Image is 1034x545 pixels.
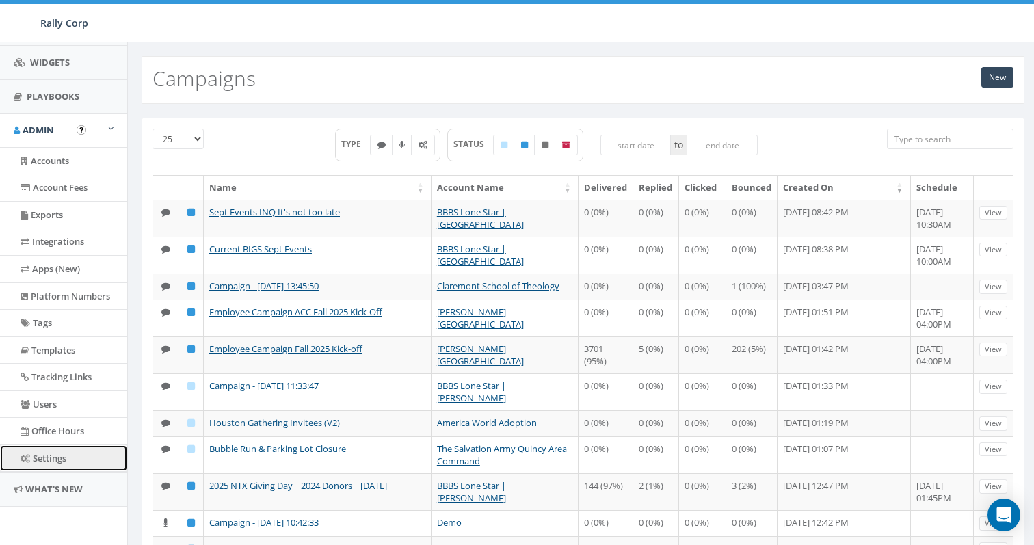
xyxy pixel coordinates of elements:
td: [DATE] 01:51 PM [778,300,911,336]
label: Ringless Voice Mail [392,135,412,155]
i: Published [187,481,195,490]
input: Type to search [887,129,1013,149]
th: Schedule [911,176,974,200]
a: Employee Campaign ACC Fall 2025 Kick-Off [209,306,382,318]
label: Unpublished [534,135,556,155]
span: Widgets [30,56,70,68]
td: 0 (0%) [579,200,633,237]
th: Clicked [679,176,726,200]
a: View [979,243,1007,257]
a: The Salvation Army Quincy Area Command [437,442,567,468]
a: Bubble Run & Parking Lot Closure [209,442,346,455]
a: View [979,416,1007,431]
i: Text SMS [161,481,170,490]
td: 2 (1%) [633,473,678,510]
a: View [979,280,1007,294]
td: 3 (2%) [726,473,778,510]
a: View [979,343,1007,357]
label: Published [514,135,535,155]
i: Text SMS [161,418,170,427]
i: Text SMS [161,382,170,390]
span: Admin [23,124,54,136]
td: 0 (0%) [633,436,678,473]
td: 0 (0%) [726,510,778,536]
td: [DATE] 12:42 PM [778,510,911,536]
a: BBBS Lone Star | [GEOGRAPHIC_DATA] [437,243,524,268]
label: Archived [555,135,578,155]
i: Text SMS [161,282,170,291]
i: Published [187,345,195,354]
input: end date [687,135,758,155]
i: Draft [187,418,195,427]
a: View [979,442,1007,457]
td: [DATE] 10:00AM [911,237,974,274]
i: Ringless Voice Mail [163,518,168,527]
td: 144 (97%) [579,473,633,510]
td: 3701 (95%) [579,336,633,373]
a: Employee Campaign Fall 2025 Kick-off [209,343,362,355]
a: Sept Events INQ It's not too late [209,206,340,218]
td: 0 (0%) [633,410,678,436]
td: 0 (0%) [633,200,678,237]
i: Published [187,308,195,317]
a: Campaign - [DATE] 10:42:33 [209,516,319,529]
label: Automated Message [411,135,435,155]
td: [DATE] 01:07 PM [778,436,911,473]
td: [DATE] 04:00PM [911,300,974,336]
a: Houston Gathering Invitees (V2) [209,416,340,429]
i: Text SMS [161,308,170,317]
td: 0 (0%) [633,373,678,410]
th: Account Name: activate to sort column ascending [432,176,579,200]
a: BBBS Lone Star | [GEOGRAPHIC_DATA] [437,206,524,231]
td: 0 (0%) [633,274,678,300]
td: [DATE] 08:38 PM [778,237,911,274]
td: 202 (5%) [726,336,778,373]
i: Published [187,518,195,527]
td: 0 (0%) [726,373,778,410]
td: 0 (0%) [726,200,778,237]
a: View [979,380,1007,394]
i: Published [187,282,195,291]
i: Ringless Voice Mail [399,141,405,149]
i: Text SMS [161,208,170,217]
td: [DATE] 01:33 PM [778,373,911,410]
a: Campaign - [DATE] 13:45:50 [209,280,319,292]
a: View [979,479,1007,494]
td: 0 (0%) [579,373,633,410]
td: 0 (0%) [579,300,633,336]
td: 0 (0%) [579,237,633,274]
a: [PERSON_NAME][GEOGRAPHIC_DATA] [437,306,524,331]
td: 0 (0%) [679,237,726,274]
i: Draft [187,444,195,453]
a: BBBS Lone Star | [PERSON_NAME] [437,380,506,405]
a: View [979,516,1007,531]
td: 0 (0%) [679,410,726,436]
th: Name: activate to sort column ascending [204,176,432,200]
input: start date [600,135,672,155]
i: Unpublished [542,141,548,149]
label: Text SMS [370,135,393,155]
i: Published [187,208,195,217]
td: 0 (0%) [679,473,726,510]
span: Playbooks [27,90,79,103]
i: Published [187,245,195,254]
a: New [981,67,1013,88]
a: Current BIGS Sept Events [209,243,312,255]
a: View [979,306,1007,320]
td: 0 (0%) [579,436,633,473]
span: Rally Corp [40,16,88,29]
a: Claremont School of Theology [437,280,559,292]
th: Bounced [726,176,778,200]
td: [DATE] 01:45PM [911,473,974,510]
td: [DATE] 01:42 PM [778,336,911,373]
h2: Campaigns [153,67,256,90]
td: 0 (0%) [679,300,726,336]
th: Created On: activate to sort column ascending [778,176,911,200]
td: [DATE] 04:00PM [911,336,974,373]
td: 0 (0%) [726,410,778,436]
i: Published [521,141,528,149]
td: [DATE] 01:19 PM [778,410,911,436]
span: TYPE [341,138,371,150]
td: 0 (0%) [679,336,726,373]
i: Draft [501,141,507,149]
